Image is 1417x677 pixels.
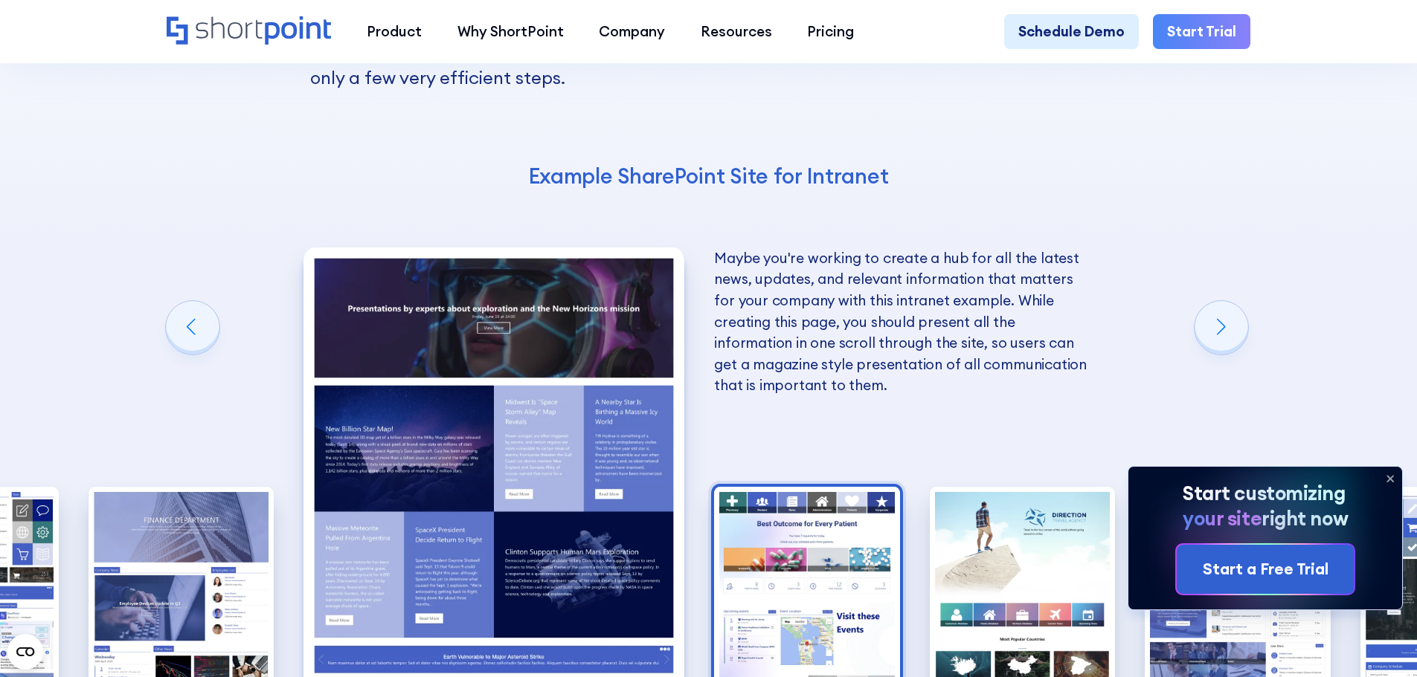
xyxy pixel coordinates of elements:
[1195,301,1248,354] div: Next slide
[807,21,854,42] div: Pricing
[166,301,219,354] div: Previous slide
[457,21,564,42] div: Why ShortPoint
[349,14,440,50] a: Product
[683,14,790,50] a: Resources
[701,21,772,42] div: Resources
[1004,14,1139,50] a: Schedule Demo
[440,14,582,50] a: Why ShortPoint
[367,21,422,42] div: Product
[310,162,1108,190] h4: Example SharePoint Site for Intranet
[714,247,1095,396] p: Maybe you're working to create a hub for all the latest news, updates, and relevant information t...
[7,634,43,670] button: Open CMP widget
[1203,557,1328,581] div: Start a Free Trial
[581,14,683,50] a: Company
[1153,14,1250,50] a: Start Trial
[167,16,331,47] a: Home
[599,21,665,42] div: Company
[1177,545,1354,594] a: Start a Free Trial
[790,14,873,50] a: Pricing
